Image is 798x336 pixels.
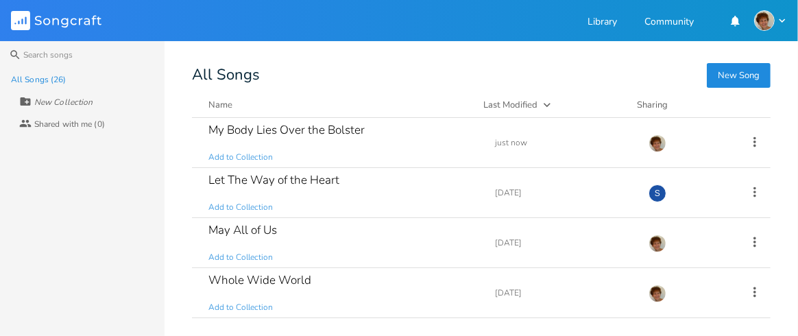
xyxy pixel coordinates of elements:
div: My Body Lies Over the Bolster [208,124,365,136]
button: Last Modified [483,98,620,112]
a: Library [588,17,617,29]
span: Add to Collection [208,302,273,313]
img: scohenmusic [754,10,775,31]
span: Add to Collection [208,152,273,163]
div: just now [495,139,632,147]
img: scohenmusic [649,235,666,252]
div: scohenmusic [649,184,666,202]
div: New Collection [34,98,93,106]
div: Let The Way of the Heart [208,174,339,186]
span: Add to Collection [208,202,273,213]
button: New Song [707,63,771,88]
button: Name [208,98,467,112]
img: scohenmusic [649,285,666,302]
div: [DATE] [495,289,632,297]
span: Add to Collection [208,252,273,263]
div: Gather Round [208,324,280,336]
img: scohenmusic [649,134,666,152]
div: Whole Wide World [208,274,311,286]
div: Sharing [637,98,719,112]
div: Last Modified [483,99,537,111]
div: Shared with me (0) [34,120,105,128]
div: All Songs [192,69,771,82]
div: Name [208,99,232,111]
div: All Songs (26) [11,75,66,84]
div: May All of Us [208,224,277,236]
div: [DATE] [495,239,632,247]
div: [DATE] [495,189,632,197]
a: Community [644,17,694,29]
